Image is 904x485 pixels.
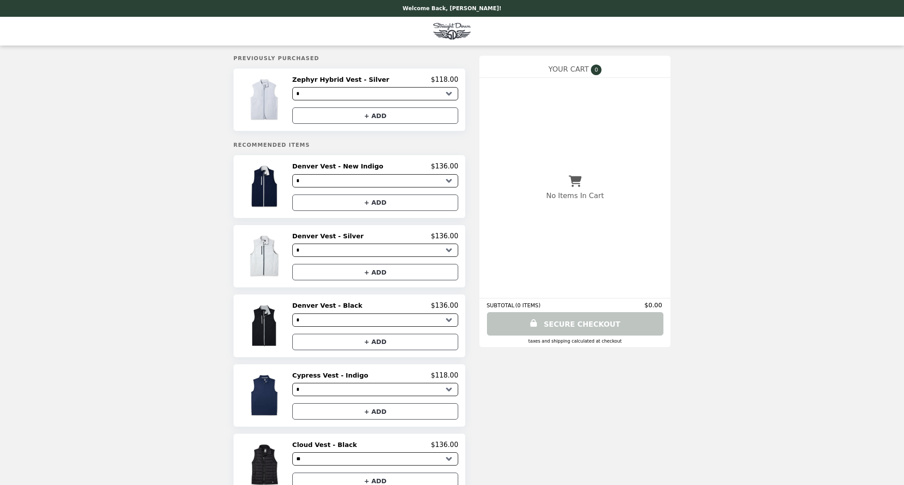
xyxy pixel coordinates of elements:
[431,162,458,170] p: $136.00
[292,195,458,211] button: + ADD
[431,22,473,40] img: Brand Logo
[245,371,286,420] img: Cypress Vest - Indigo
[292,244,458,257] select: Select a product variant
[546,191,604,200] p: No Items In Cart
[292,162,387,170] h2: Denver Vest - New Indigo
[292,403,458,420] button: + ADD
[234,142,465,148] h5: Recommended Items
[431,371,458,379] p: $118.00
[591,65,601,75] span: 0
[548,65,589,73] span: YOUR CART
[644,302,663,309] span: $0.00
[245,232,286,280] img: Denver Vest - Silver
[515,302,540,309] span: ( 0 ITEMS )
[292,174,458,187] select: Select a product variant
[431,302,458,309] p: $136.00
[292,441,360,449] h2: Cloud Vest - Black
[292,452,458,466] select: Select a product variant
[292,302,366,309] h2: Denver Vest - Black
[292,87,458,100] select: Select a product variant
[486,302,515,309] span: SUBTOTAL
[245,162,286,210] img: Denver Vest - New Indigo
[486,339,663,344] div: Taxes and Shipping calculated at checkout
[431,441,458,449] p: $136.00
[292,313,458,327] select: Select a product variant
[292,232,367,240] h2: Denver Vest - Silver
[431,232,458,240] p: $136.00
[292,76,393,84] h2: Zephyr Hybrid Vest - Silver
[431,76,458,84] p: $118.00
[292,334,458,350] button: + ADD
[292,264,458,280] button: + ADD
[234,55,465,61] h5: Previously Purchased
[292,371,372,379] h2: Cypress Vest - Indigo
[402,5,501,11] p: Welcome Back, [PERSON_NAME]!
[245,76,286,124] img: Zephyr Hybrid Vest - Silver
[292,107,458,124] button: + ADD
[292,383,458,396] select: Select a product variant
[245,302,286,350] img: Denver Vest - Black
